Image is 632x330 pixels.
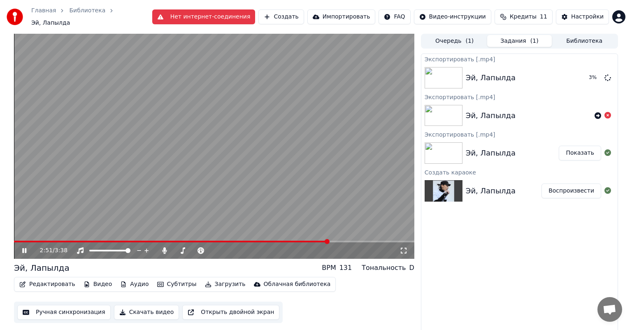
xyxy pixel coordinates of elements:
[31,19,70,27] span: Эй, Лапылда
[589,74,601,81] div: 3 %
[31,7,56,15] a: Главная
[69,7,105,15] a: Библиотека
[55,246,67,255] span: 3:38
[362,263,406,273] div: Тональность
[487,35,552,47] button: Задания
[31,7,152,27] nav: breadcrumb
[114,305,179,320] button: Скачать видео
[414,9,491,24] button: Видео-инструкции
[466,185,516,197] div: Эй, Лапылда
[556,9,609,24] button: Настройки
[540,13,547,21] span: 11
[80,279,116,290] button: Видео
[597,297,622,322] div: Открытый чат
[339,263,352,273] div: 131
[322,263,336,273] div: BPM
[379,9,410,24] button: FAQ
[40,246,53,255] span: 2:51
[466,110,516,121] div: Эй, Лапылда
[154,279,200,290] button: Субтитры
[541,184,601,198] button: Воспроизвести
[258,9,304,24] button: Создать
[421,54,618,64] div: Экспортировать [.mp4]
[495,9,553,24] button: Кредиты11
[17,305,111,320] button: Ручная синхронизация
[559,146,601,160] button: Показать
[14,262,70,274] div: Эй, Лапылда
[182,305,279,320] button: Открыть двойной экран
[552,35,617,47] button: Библиотека
[264,280,331,288] div: Облачная библиотека
[466,147,516,159] div: Эй, Лапылда
[571,13,604,21] div: Настройки
[421,92,618,102] div: Экспортировать [.mp4]
[117,279,152,290] button: Аудио
[421,129,618,139] div: Экспортировать [.mp4]
[530,37,539,45] span: ( 1 )
[202,279,249,290] button: Загрузить
[422,35,487,47] button: Очередь
[510,13,537,21] span: Кредиты
[16,279,79,290] button: Редактировать
[466,72,516,84] div: Эй, Лапылда
[465,37,474,45] span: ( 1 )
[421,167,618,177] div: Создать караоке
[40,246,60,255] div: /
[152,9,256,24] button: Нет интернет-соединения
[307,9,376,24] button: Импортировать
[7,9,23,25] img: youka
[409,263,414,273] div: D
